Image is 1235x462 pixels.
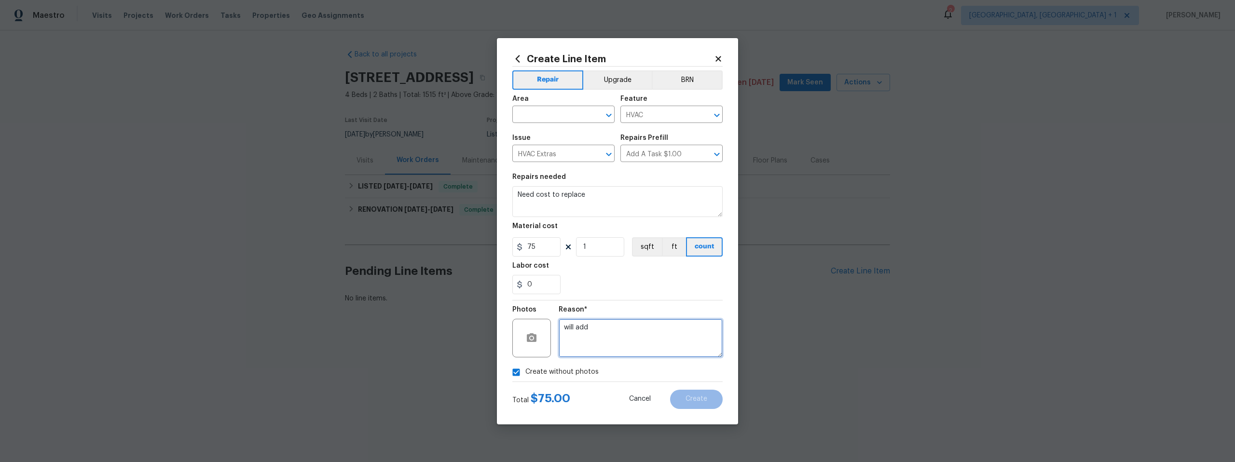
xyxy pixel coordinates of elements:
[662,237,686,257] button: ft
[512,70,583,90] button: Repair
[710,148,724,161] button: Open
[710,109,724,122] button: Open
[512,262,549,269] h5: Labor cost
[602,109,616,122] button: Open
[620,95,647,102] h5: Feature
[686,237,723,257] button: count
[632,237,662,257] button: sqft
[525,367,599,377] span: Create without photos
[559,319,723,357] textarea: will add
[559,306,587,313] h5: Reason*
[512,223,558,230] h5: Material cost
[512,394,570,405] div: Total
[512,186,723,217] textarea: Need cost to replace
[512,135,531,141] h5: Issue
[512,306,536,313] h5: Photos
[531,393,570,404] span: $ 75.00
[686,395,707,403] span: Create
[512,174,566,180] h5: Repairs needed
[652,70,723,90] button: BRN
[512,54,714,64] h2: Create Line Item
[583,70,652,90] button: Upgrade
[629,395,651,403] span: Cancel
[620,135,668,141] h5: Repairs Prefill
[670,390,723,409] button: Create
[512,95,529,102] h5: Area
[614,390,666,409] button: Cancel
[602,148,616,161] button: Open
